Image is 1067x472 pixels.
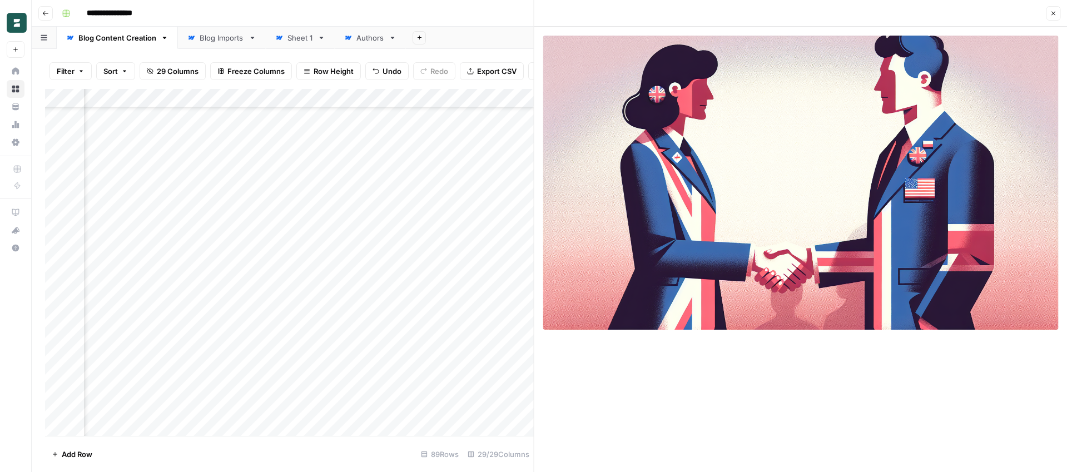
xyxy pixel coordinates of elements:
span: Export CSV [477,66,517,77]
button: Freeze Columns [210,62,292,80]
a: Sheet 1 [266,27,335,49]
a: Your Data [7,98,24,116]
a: Blog Imports [178,27,266,49]
button: What's new? [7,221,24,239]
span: Freeze Columns [227,66,285,77]
a: Blog Content Creation [57,27,178,49]
button: Row Height [296,62,361,80]
img: Borderless Logo [7,13,27,33]
div: 89 Rows [416,445,463,463]
button: Add Row [45,445,99,463]
img: Row/Cell [543,36,1059,330]
button: Filter [49,62,92,80]
div: Blog Imports [200,32,244,43]
span: Undo [383,66,401,77]
button: 29 Columns [140,62,206,80]
button: Export CSV [460,62,524,80]
a: Settings [7,133,24,151]
button: Workspace: Borderless [7,9,24,37]
a: Home [7,62,24,80]
a: Authors [335,27,406,49]
span: Add Row [62,449,92,460]
button: Help + Support [7,239,24,257]
span: Row Height [314,66,354,77]
span: Sort [103,66,118,77]
a: Browse [7,80,24,98]
div: 29/29 Columns [463,445,534,463]
div: Sheet 1 [287,32,313,43]
div: Authors [356,32,384,43]
button: Redo [413,62,455,80]
a: Usage [7,116,24,133]
div: Blog Content Creation [78,32,156,43]
span: 29 Columns [157,66,198,77]
a: AirOps Academy [7,203,24,221]
div: What's new? [7,222,24,239]
span: Redo [430,66,448,77]
button: Sort [96,62,135,80]
span: Filter [57,66,75,77]
button: Undo [365,62,409,80]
